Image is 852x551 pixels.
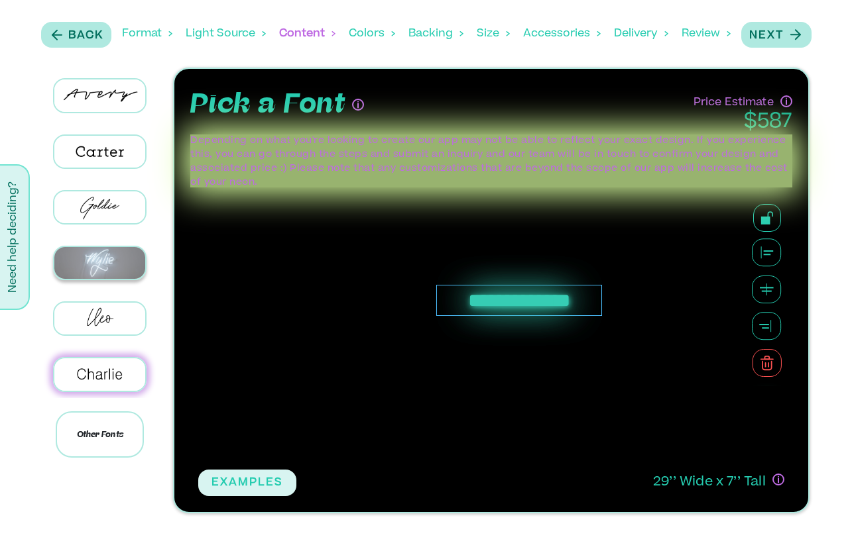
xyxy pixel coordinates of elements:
[349,13,395,54] div: Colors
[749,28,784,44] p: Next
[41,22,111,48] button: Back
[122,13,172,54] div: Format
[198,470,296,496] button: EXAMPLES
[694,111,792,134] p: $ 587
[54,191,145,223] img: Goldie
[190,85,345,125] p: Pick a Font
[741,22,812,48] button: Next
[780,95,792,107] div: Have questions about pricing or just need a human touch? Go through the process and submit an inq...
[694,91,774,111] p: Price Estimate
[56,411,144,458] p: Other Fonts
[477,13,510,54] div: Size
[54,247,145,279] img: Wylie
[186,13,266,54] div: Light Source
[523,13,601,54] div: Accessories
[682,13,731,54] div: Review
[408,13,463,54] div: Backing
[54,358,145,390] img: Charlie
[653,474,766,493] p: 29 ’’ Wide x 7 ’’ Tall
[54,136,145,168] img: Carter
[190,134,792,190] p: Depending on what you're looking to create our app may not be able to reflect your exact design. ...
[68,28,103,44] p: Back
[772,474,784,485] div: If you have questions about size, or if you can’t design exactly what you want here, no worries! ...
[786,487,852,551] iframe: Chat Widget
[279,13,335,54] div: Content
[614,13,668,54] div: Delivery
[54,79,145,112] img: Avery
[54,303,145,334] img: Cleo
